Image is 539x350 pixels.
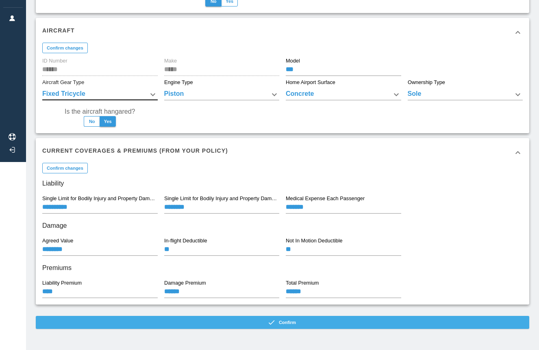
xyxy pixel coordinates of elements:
[42,163,88,173] button: Confirm changes
[42,26,75,35] h6: Aircraft
[42,279,82,287] label: Liability Premium
[286,79,335,86] label: Home Airport Surface
[164,57,177,65] label: Make
[42,195,157,202] label: Single Limit for Bodily Injury and Property Damage
[84,116,100,127] button: No
[65,107,135,116] label: Is the aircraft hangared?
[42,178,523,189] h6: Liability
[286,195,365,202] label: Medical Expense Each Passenger
[42,79,84,86] label: Aircraft Gear Type
[42,57,67,65] label: ID Number
[42,262,523,274] h6: Premiums
[286,279,319,287] label: Total Premium
[286,57,300,65] label: Model
[100,116,116,127] button: Yes
[36,18,529,47] div: Aircraft
[164,195,279,202] label: Single Limit for Bodily Injury and Property Damage Each Passenger
[164,279,206,287] label: Damage Premium
[286,237,343,244] label: Not In Motion Deductible
[164,237,207,244] label: In-flight Deductible
[408,79,445,86] label: Ownership Type
[42,89,158,100] div: Fixed Tricycle
[286,89,401,100] div: Concrete
[164,89,280,100] div: Piston
[42,237,73,244] label: Agreed Value
[164,79,193,86] label: Engine Type
[408,89,523,100] div: Sole
[42,220,523,231] h6: Damage
[42,43,88,53] button: Confirm changes
[42,146,228,155] h6: Current Coverages & Premiums (from your policy)
[36,316,529,329] button: Confirm
[36,138,529,167] div: Current Coverages & Premiums (from your policy)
